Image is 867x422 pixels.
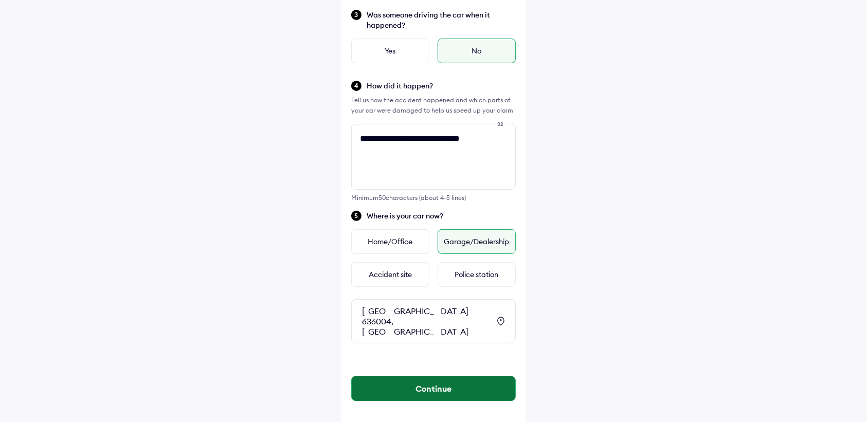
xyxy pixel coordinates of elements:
div: Home/Office [351,229,429,254]
div: Yes [351,39,429,63]
div: Accident site [351,262,429,287]
div: Minimum 50 characters (about 4-5 lines) [351,194,516,201]
div: No [438,39,516,63]
button: Continue [352,376,515,401]
div: Tell us how the accident happened and which parts of your car were damaged to help us speed up yo... [351,95,516,116]
span: How did it happen? [367,81,516,91]
span: Where is your car now? [367,211,516,221]
div: [GEOGRAPHIC_DATA] 636004, [GEOGRAPHIC_DATA] [362,306,490,337]
span: Was someone driving the car when it happened? [367,10,516,30]
div: Police station [438,262,516,287]
div: Garage/Dealership [438,229,516,254]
